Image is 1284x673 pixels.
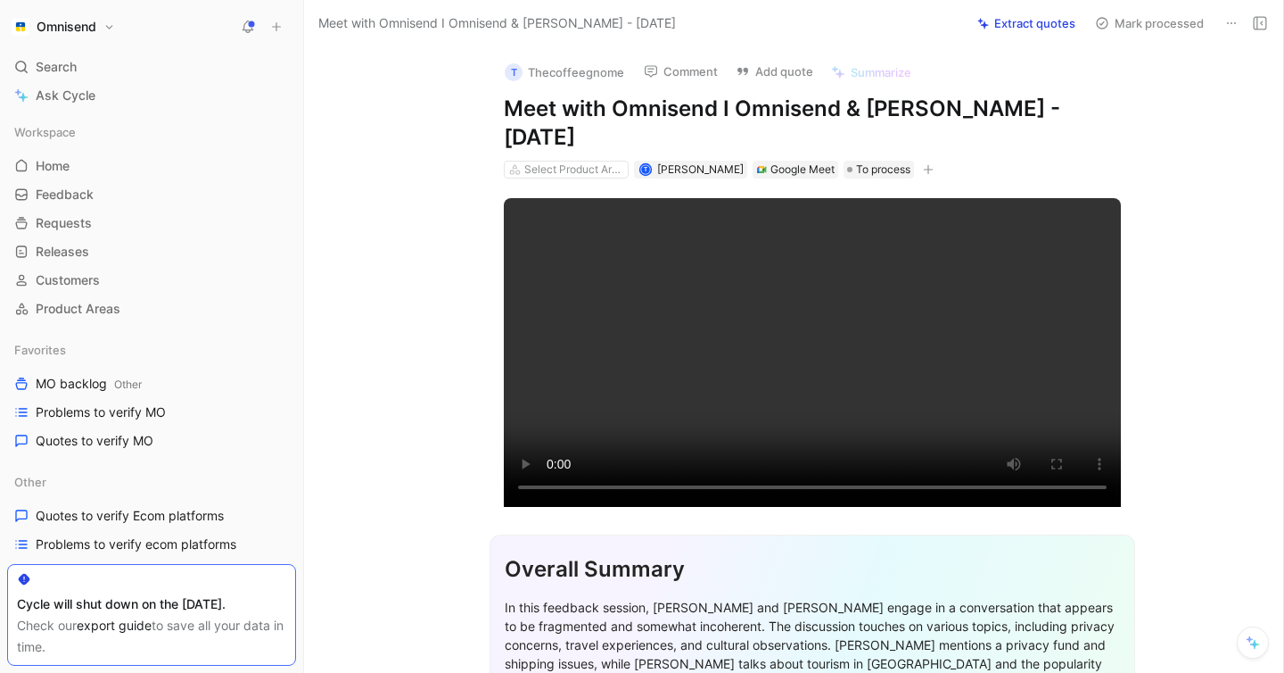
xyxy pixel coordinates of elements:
[36,243,89,261] span: Releases
[77,618,152,633] a: export guide
[7,428,296,454] a: Quotes to verify MO
[505,63,523,81] div: T
[823,60,919,85] button: Summarize
[36,536,236,553] span: Problems to verify ecom platforms
[7,399,296,426] a: Problems to verify MO
[17,615,286,658] div: Check our to save all your data in time.
[969,11,1083,36] button: Extract quotes
[7,336,296,363] div: Favorites
[36,85,95,106] span: Ask Cycle
[36,507,224,525] span: Quotes to verify Ecom platforms
[7,153,296,179] a: Home
[36,375,142,394] span: MO backlog
[36,214,92,232] span: Requests
[7,119,296,145] div: Workspace
[7,531,296,558] a: Problems to verify ecom platforms
[7,560,296,586] a: Ecom platforms
[770,161,835,179] div: Google Meet
[7,370,296,397] a: MO backlogOther
[36,186,94,204] span: Feedback
[7,54,296,80] div: Search
[636,59,726,84] button: Comment
[7,181,296,208] a: Feedback
[657,162,744,176] span: [PERSON_NAME]
[7,82,296,109] a: Ask Cycle
[504,95,1121,152] h1: Meet with Omnisend I Omnisend & [PERSON_NAME] - [DATE]
[17,594,286,615] div: Cycle will shut down on the [DATE].
[728,59,821,84] button: Add quote
[318,12,676,34] span: Meet with Omnisend I Omnisend & [PERSON_NAME] - [DATE]
[36,56,77,78] span: Search
[7,238,296,265] a: Releases
[844,161,914,179] div: To process
[1087,11,1212,36] button: Mark processed
[36,432,153,450] span: Quotes to verify MO
[36,271,100,289] span: Customers
[505,553,1120,586] div: Overall Summary
[7,267,296,294] a: Customers
[37,19,96,35] h1: Omnisend
[14,341,66,359] span: Favorites
[36,403,166,421] span: Problems to verify MO
[7,210,296,237] a: Requests
[524,161,624,179] div: Select Product Areas
[36,157,70,175] span: Home
[14,473,46,491] span: Other
[7,295,296,322] a: Product Areas
[851,64,911,80] span: Summarize
[497,59,632,86] button: TThecoffeegnome
[7,469,296,495] div: Other
[36,300,120,318] span: Product Areas
[7,503,296,529] a: Quotes to verify Ecom platforms
[12,18,29,36] img: Omnisend
[14,123,76,141] span: Workspace
[856,161,910,179] span: To process
[7,14,119,39] button: OmnisendOmnisend
[640,164,650,174] div: T
[114,378,142,391] span: Other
